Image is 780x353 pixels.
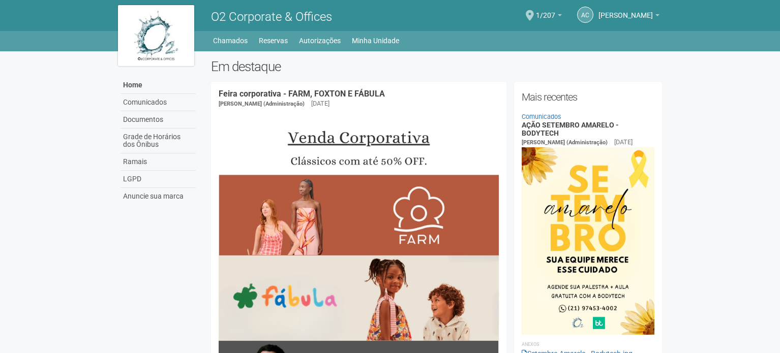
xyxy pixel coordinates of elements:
span: Andréa Cunha [598,2,653,19]
a: Anuncie sua marca [121,188,196,205]
img: logo.jpg [118,5,194,66]
div: [DATE] [614,138,633,147]
a: Comunicados [121,94,196,111]
span: [PERSON_NAME] (Administração) [219,101,305,107]
span: [PERSON_NAME] (Administração) [522,139,608,146]
a: Chamados [213,34,248,48]
a: AÇÃO SETEMBRO AMARELO - BODYTECH [522,121,619,137]
a: Autorizações [299,34,341,48]
a: Reservas [259,34,288,48]
a: Documentos [121,111,196,129]
span: 1/207 [536,2,555,19]
a: Feira corporativa - FARM, FOXTON E FÁBULA [219,89,385,99]
a: [PERSON_NAME] [598,13,659,21]
a: 1/207 [536,13,562,21]
span: O2 Corporate & Offices [211,10,332,24]
a: Home [121,77,196,94]
li: Anexos [522,340,654,349]
a: AC [577,7,593,23]
img: Setembro%20Amarelo%20-%20Bodytech.jpg [522,147,654,335]
a: Minha Unidade [352,34,399,48]
h2: Mais recentes [522,89,654,105]
a: Comunicados [522,113,561,120]
h2: Em destaque [211,59,662,74]
a: LGPD [121,171,196,188]
a: Ramais [121,153,196,171]
a: Grade de Horários dos Ônibus [121,129,196,153]
div: [DATE] [311,99,329,108]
